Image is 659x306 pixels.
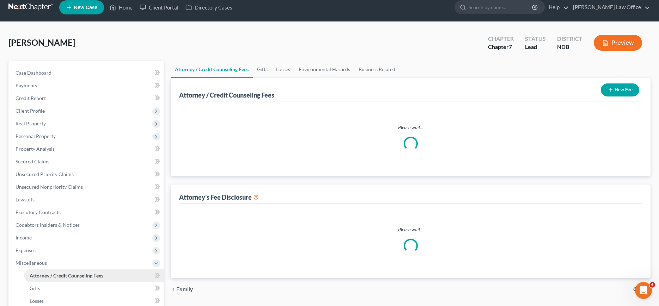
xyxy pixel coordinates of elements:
a: Case Dashboard [10,67,164,79]
span: Property Analysis [16,146,55,152]
a: Unsecured Priority Claims [10,168,164,181]
a: Client Portal [136,1,182,14]
a: Secured Claims [10,155,164,168]
span: Case Dashboard [16,70,51,76]
a: Property Analysis [10,143,164,155]
span: Gifts [633,287,645,292]
a: Payments [10,79,164,92]
a: [PERSON_NAME] Law Office [569,1,650,14]
button: Preview [594,35,642,51]
a: Business Related [354,61,399,78]
span: Secured Claims [16,158,49,164]
div: Attorney's Fee Disclosure [179,193,259,201]
a: Home [106,1,136,14]
span: Executory Contracts [16,209,61,215]
iframe: Intercom live chat [635,282,652,299]
span: Personal Property [16,133,56,139]
span: Credit Report [16,95,46,101]
a: Attorney / Credit Counseling Fees [171,61,253,78]
p: Please wait... [185,226,636,233]
a: Losses [272,61,294,78]
div: Chapter [488,43,514,51]
a: Gifts [24,282,164,295]
i: chevron_left [171,287,176,292]
span: Miscellaneous [16,260,47,266]
span: Unsecured Nonpriority Claims [16,184,83,190]
span: 4 [649,282,655,288]
a: Credit Report [10,92,164,105]
span: Real Property [16,120,46,126]
a: Directory Cases [182,1,236,14]
span: Unsecured Priority Claims [16,171,74,177]
div: Lead [525,43,546,51]
span: Payments [16,82,37,88]
div: Attorney / Credit Counseling Fees [179,91,274,99]
div: NDB [557,43,582,51]
span: New Case [74,5,97,10]
span: Client Profile [16,108,45,114]
span: Income [16,235,32,241]
a: Help [545,1,569,14]
div: Chapter [488,35,514,43]
a: Executory Contracts [10,206,164,219]
a: Unsecured Nonpriority Claims [10,181,164,193]
p: Please wait... [185,124,636,131]
button: New Fee [601,83,639,96]
a: Lawsuits [10,193,164,206]
span: Attorney / Credit Counseling Fees [30,273,103,279]
input: Search by name... [469,1,533,14]
button: Gifts chevron_right [633,287,651,292]
a: Attorney / Credit Counseling Fees [24,269,164,282]
span: Family [176,287,193,292]
a: Environmental Hazards [294,61,354,78]
button: chevron_left Family [171,287,193,292]
div: District [557,35,582,43]
span: Losses [30,298,44,304]
span: 7 [509,43,512,50]
span: Codebtors Insiders & Notices [16,222,80,228]
a: Gifts [253,61,272,78]
span: Expenses [16,247,36,253]
div: Status [525,35,546,43]
span: [PERSON_NAME] [8,37,75,48]
span: Lawsuits [16,196,35,202]
span: Gifts [30,285,40,291]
